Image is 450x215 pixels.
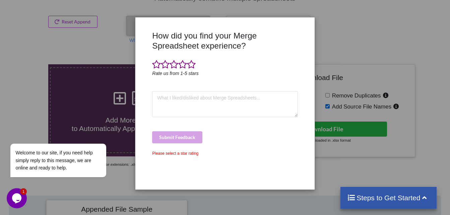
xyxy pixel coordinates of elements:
[152,150,298,156] div: Please select a star rating
[152,31,298,51] h3: How did you find your Merge Spreadsheet experience?
[347,194,430,202] h4: Steps to Get Started
[152,71,199,76] i: Rate us from 1-5 stars
[7,188,28,208] iframe: chat widget
[7,106,127,185] iframe: chat widget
